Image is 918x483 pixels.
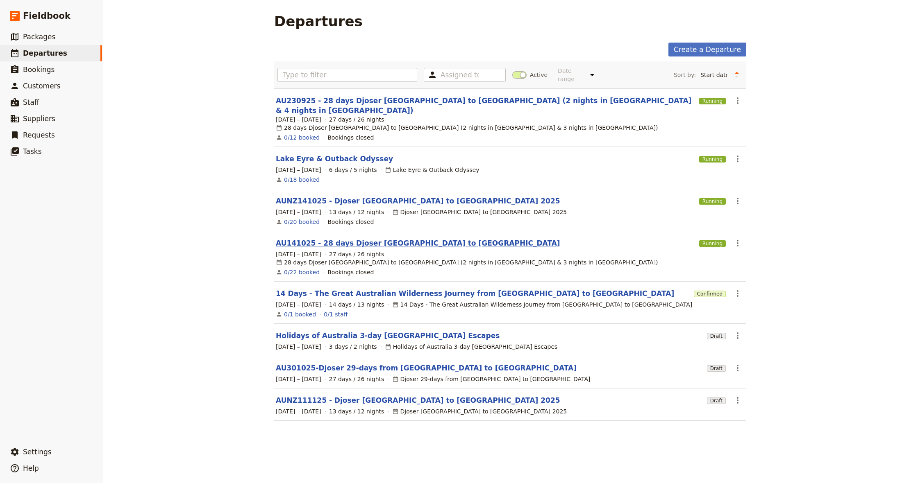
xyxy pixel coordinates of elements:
[23,10,70,22] span: Fieldbook
[276,154,393,164] a: Lake Eyre & Outback Odyssey
[277,68,417,82] input: Type to filter
[329,300,384,309] span: 14 days / 13 nights
[329,166,377,174] span: 6 days / 5 nights
[276,250,321,258] span: [DATE] – [DATE]
[23,464,39,472] span: Help
[276,196,560,206] a: AUNZ141025 - Djoser [GEOGRAPHIC_DATA] to [GEOGRAPHIC_DATA] 2025
[23,448,52,456] span: Settings
[284,133,320,142] a: View the bookings for this departure
[23,49,67,57] span: Departures
[392,208,567,216] div: Djoser [GEOGRAPHIC_DATA] to [GEOGRAPHIC_DATA] 2025
[530,71,548,79] span: Active
[731,329,745,343] button: Actions
[329,343,377,351] span: 3 days / 2 nights
[276,300,321,309] span: [DATE] – [DATE]
[276,124,658,132] div: 28 days Djoser [GEOGRAPHIC_DATA] to [GEOGRAPHIC_DATA] (2 nights in [GEOGRAPHIC_DATA] & 3 nights i...
[699,198,726,205] span: Running
[385,166,479,174] div: Lake Eyre & Outback Odyssey
[699,240,726,247] span: Running
[274,13,363,29] h1: Departures
[23,131,55,139] span: Requests
[392,407,567,415] div: Djoser [GEOGRAPHIC_DATA] to [GEOGRAPHIC_DATA] 2025
[23,147,42,156] span: Tasks
[731,69,743,81] button: Change sort direction
[23,33,55,41] span: Packages
[327,133,374,142] div: Bookings closed
[276,343,321,351] span: [DATE] – [DATE]
[329,250,384,258] span: 27 days / 26 nights
[392,375,591,383] div: Djoser 29-days from [GEOGRAPHIC_DATA] to [GEOGRAPHIC_DATA]
[699,98,726,104] span: Running
[668,43,746,56] a: Create a Departure
[276,407,321,415] span: [DATE] – [DATE]
[23,115,55,123] span: Suppliers
[276,238,560,248] a: AU141025 - 28 days Djoser [GEOGRAPHIC_DATA] to [GEOGRAPHIC_DATA]
[441,70,479,80] input: Assigned to
[385,343,558,351] div: Holidays of Australia 3-day [GEOGRAPHIC_DATA] Escapes
[674,71,696,79] span: Sort by:
[23,65,55,74] span: Bookings
[284,218,320,226] a: View the bookings for this departure
[329,407,384,415] span: 13 days / 12 nights
[329,208,384,216] span: 13 days / 12 nights
[697,69,731,81] select: Sort by:
[731,152,745,166] button: Actions
[731,94,745,108] button: Actions
[276,363,577,373] a: AU301025-Djoser 29-days from [GEOGRAPHIC_DATA] to [GEOGRAPHIC_DATA]
[276,375,321,383] span: [DATE] – [DATE]
[707,333,726,339] span: Draft
[731,287,745,300] button: Actions
[327,268,374,276] div: Bookings closed
[284,176,320,184] a: View the bookings for this departure
[707,365,726,372] span: Draft
[327,218,374,226] div: Bookings closed
[276,395,560,405] a: AUNZ111125 - Djoser [GEOGRAPHIC_DATA] to [GEOGRAPHIC_DATA] 2025
[329,375,384,383] span: 27 days / 26 nights
[324,310,348,318] a: 0/1 staff
[276,96,696,115] a: AU230925 - 28 days Djoser [GEOGRAPHIC_DATA] to [GEOGRAPHIC_DATA] (2 nights in [GEOGRAPHIC_DATA] &...
[23,98,39,106] span: Staff
[699,156,726,163] span: Running
[731,393,745,407] button: Actions
[284,268,320,276] a: View the bookings for this departure
[276,331,500,341] a: Holidays of Australia 3-day [GEOGRAPHIC_DATA] Escapes
[731,194,745,208] button: Actions
[694,291,726,297] span: Confirmed
[329,115,384,124] span: 27 days / 26 nights
[284,310,316,318] a: View the bookings for this departure
[276,289,674,298] a: 14 Days - The Great Australian Wilderness Journey from [GEOGRAPHIC_DATA] to [GEOGRAPHIC_DATA]
[276,258,658,266] div: 28 days Djoser [GEOGRAPHIC_DATA] to [GEOGRAPHIC_DATA] (2 nights in [GEOGRAPHIC_DATA] & 3 nights i...
[707,397,726,404] span: Draft
[276,166,321,174] span: [DATE] – [DATE]
[276,115,321,124] span: [DATE] – [DATE]
[392,300,693,309] div: 14 Days - The Great Australian Wilderness Journey from [GEOGRAPHIC_DATA] to [GEOGRAPHIC_DATA]
[276,208,321,216] span: [DATE] – [DATE]
[731,236,745,250] button: Actions
[731,361,745,375] button: Actions
[23,82,60,90] span: Customers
